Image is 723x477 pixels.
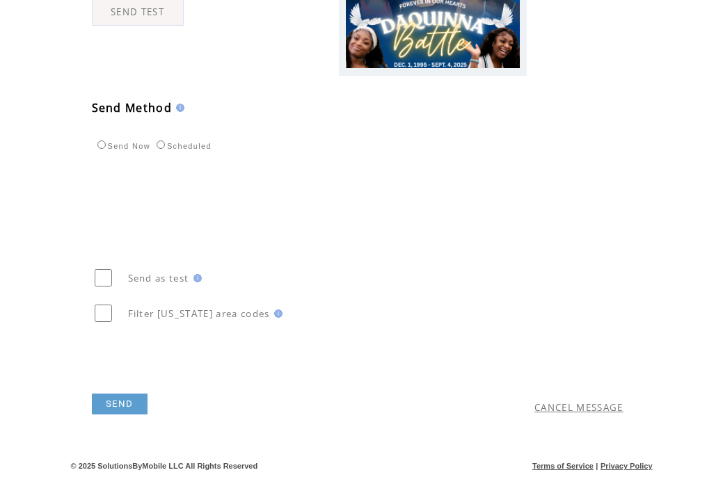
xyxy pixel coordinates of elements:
img: help.gif [270,309,283,318]
img: help.gif [189,274,202,282]
a: Privacy Policy [601,462,653,470]
span: Send as test [128,272,189,284]
label: Send Now [94,142,150,150]
input: Scheduled [157,140,165,149]
a: SEND [92,394,148,414]
input: Send Now [97,140,106,149]
span: | [596,462,598,470]
img: help.gif [172,104,184,112]
span: © 2025 SolutionsByMobile LLC All Rights Reserved [71,462,258,470]
a: Terms of Service [532,462,594,470]
a: CANCEL MESSAGE [534,401,623,414]
label: Scheduled [153,142,212,150]
span: Filter [US_STATE] area codes [128,307,270,320]
span: Send Method [92,100,173,115]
